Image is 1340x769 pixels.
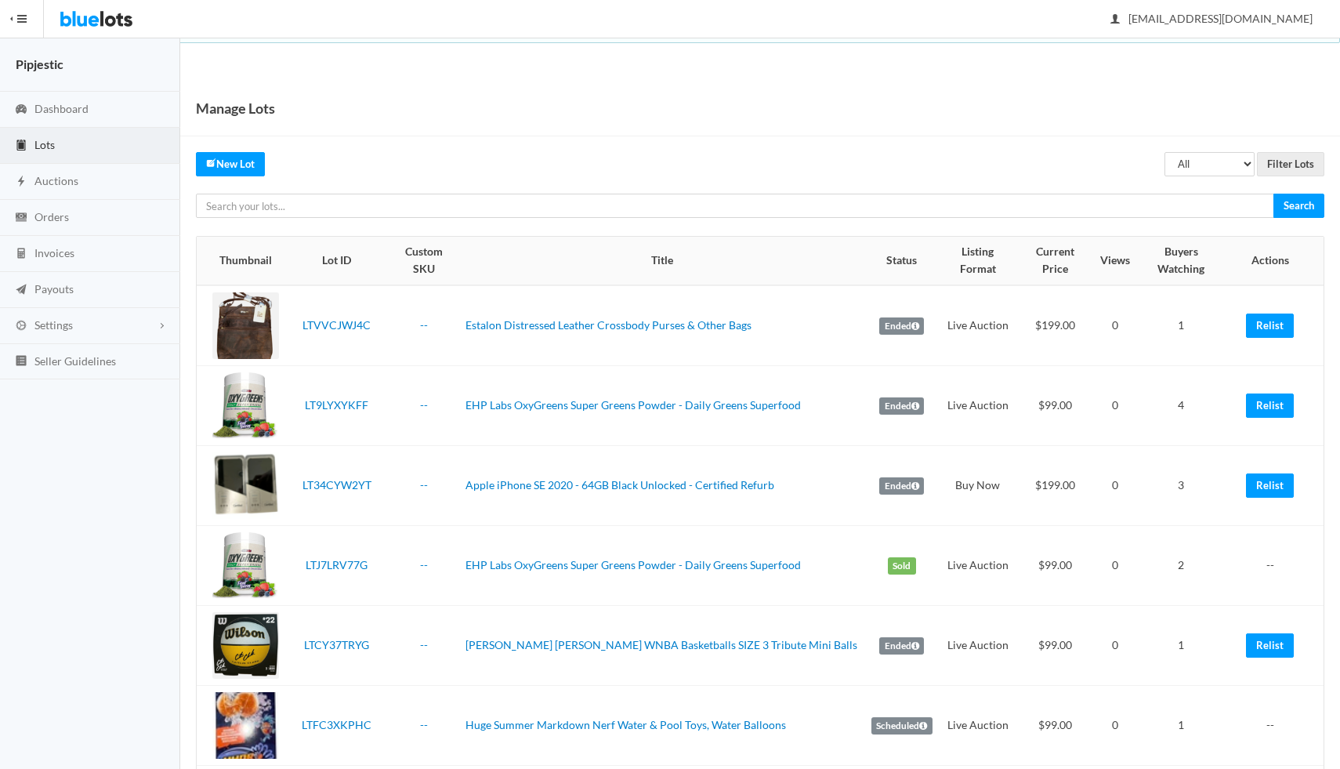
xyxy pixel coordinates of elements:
a: Huge Summer Markdown Nerf Water & Pool Toys, Water Balloons [465,718,786,731]
th: Thumbnail [197,237,285,285]
ion-icon: create [206,158,216,168]
td: 1 [1136,606,1226,686]
ion-icon: cash [13,211,29,226]
td: 0 [1094,366,1136,446]
th: Views [1094,237,1136,285]
span: Dashboard [34,102,89,115]
th: Actions [1226,237,1324,285]
ion-icon: list box [13,354,29,369]
td: 1 [1136,686,1226,766]
i: This lot will be sent to auction at the next auction release time. [919,721,927,731]
a: [PERSON_NAME] [PERSON_NAME] WNBA Basketballs SIZE 3 Tribute Mini Balls [465,638,857,651]
td: 0 [1094,526,1136,606]
ion-icon: clipboard [13,139,29,154]
a: LT34CYW2YT [302,478,371,492]
a: EHP Labs OxyGreens Super Greens Powder - Daily Greens Superfood [465,558,801,571]
a: -- [420,558,428,571]
ion-icon: flash [13,175,29,190]
th: Buyers Watching [1136,237,1226,285]
input: Search your lots... [196,194,1274,218]
ion-icon: person [1107,13,1123,27]
td: -- [1226,686,1324,766]
a: LTJ7LRV77G [306,558,368,571]
a: Apple iPhone SE 2020 - 64GB Black Unlocked - Certified Refurb [465,478,774,492]
td: Live Auction [939,366,1017,446]
a: EHP Labs OxyGreens Super Greens Powder - Daily Greens Superfood [465,398,801,412]
span: Seller Guidelines [34,354,116,368]
td: Live Auction [939,606,1017,686]
td: $199.00 [1017,446,1094,526]
i: This lot ended without a sale. You can relist and try again. [911,481,919,491]
th: Current Price [1017,237,1094,285]
i: This lot ended without a sale. You can relist and try again. [911,641,919,651]
input: Search [1273,194,1324,218]
strong: Pipjestic [16,56,63,71]
a: -- [420,718,428,731]
span: Orders [34,210,69,223]
td: Buy Now [939,446,1017,526]
th: Listing Format [939,237,1017,285]
span: Auctions [34,174,78,187]
label: Ended [879,397,924,415]
label: Ended [879,637,924,655]
span: Lots [34,138,55,151]
td: $99.00 [1017,526,1094,606]
td: -- [1226,526,1324,606]
a: Relist [1246,473,1294,498]
a: -- [420,398,428,412]
a: Relist [1246,314,1294,338]
label: Sold [888,557,916,575]
i: This lot ended without a sale. You can relist and try again. [911,321,919,331]
td: 0 [1094,606,1136,686]
td: $199.00 [1017,285,1094,366]
a: -- [420,318,428,332]
td: $99.00 [1017,366,1094,446]
span: Settings [34,318,73,332]
th: Title [459,237,864,285]
a: Relist [1246,633,1294,658]
ion-icon: paper plane [13,283,29,298]
ion-icon: cog [13,319,29,334]
h1: Manage Lots [196,96,275,120]
label: Scheduled [871,717,933,735]
td: 0 [1094,285,1136,366]
td: 1 [1136,285,1226,366]
span: Invoices [34,246,74,259]
a: -- [420,478,428,492]
th: Custom SKU [389,237,460,285]
a: LTCY37TRYG [304,638,369,651]
td: 2 [1136,526,1226,606]
td: Live Auction [939,285,1017,366]
label: Ended [879,317,924,335]
td: Live Auction [939,526,1017,606]
a: LT9LYXYKFF [305,398,368,412]
td: $99.00 [1017,606,1094,686]
label: Ended [879,477,924,495]
ion-icon: calculator [13,247,29,262]
span: [EMAIL_ADDRESS][DOMAIN_NAME] [1111,12,1313,25]
td: 0 [1094,686,1136,766]
a: Relist [1246,394,1294,418]
span: Payouts [34,282,74,296]
td: 4 [1136,366,1226,446]
th: Status [865,237,939,285]
th: Lot ID [285,237,389,285]
a: createNew Lot [196,152,265,176]
ion-icon: speedometer [13,103,29,118]
input: Filter Lots [1257,152,1324,176]
a: -- [420,638,428,651]
td: 3 [1136,446,1226,526]
i: This lot ended without a sale. You can relist and try again. [911,401,919,411]
td: Live Auction [939,686,1017,766]
a: Estalon Distressed Leather Crossbody Purses & Other Bags [465,318,751,332]
td: 0 [1094,446,1136,526]
td: $99.00 [1017,686,1094,766]
a: LTVVCJWJ4C [302,318,371,332]
a: LTFC3XKPHC [302,718,371,731]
